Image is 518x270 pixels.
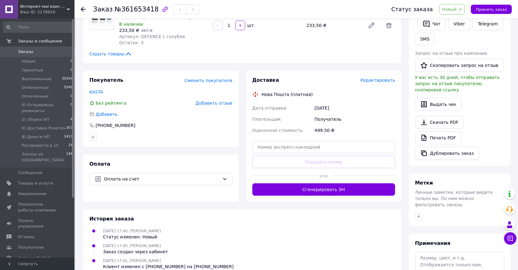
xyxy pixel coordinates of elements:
div: Нова Пошта (платная) [260,91,314,98]
span: Оплаченные [22,94,48,99]
div: Ваш ID: 2178920 [20,9,74,15]
span: Выполненные [22,76,52,82]
span: У вас есть 30 дней, чтобы отправить запрос на отзыв покупателю, скопировав ссылку. [415,75,500,92]
span: Уведомления [18,191,46,197]
span: Каталог ProSale [18,255,52,261]
span: Заказы из [GEOGRAPHIC_DATA] [22,151,66,163]
span: Добавить отзыв [196,101,232,106]
span: 0 [70,59,73,64]
span: 8) Деньги НП [22,134,50,140]
div: Клиент изменен с [PHONE_NUMBER] на [PHONE_NUMBER] [103,263,234,270]
a: Печать PDF [415,131,461,144]
button: SMS [415,33,435,45]
span: Артикул: DEFENCE L голубая [119,34,185,39]
span: [DATE] 17:40, [PERSON_NAME] [103,229,161,233]
span: Покупатели [18,245,43,250]
input: Поиск [3,22,73,33]
button: Чат с покупателем [504,232,516,245]
span: Заказы [18,49,33,54]
span: Сообщения [18,170,42,176]
span: Доставка [252,77,279,83]
button: Скопировать запрос на отзыв [415,59,504,72]
span: 357 [66,125,73,131]
button: Дублировать заказ [415,147,479,160]
span: Покупатель [89,77,123,83]
span: Метки [415,180,433,186]
span: В наличии [119,22,143,27]
div: [DATE] [313,102,396,114]
span: Панель управления [18,218,57,229]
a: KASTA [89,89,103,94]
div: 499.50 ₴ [313,125,396,136]
span: Оплата [89,161,110,167]
span: или [317,173,331,179]
div: 233,50 ₴ [304,21,363,30]
span: Добавить [96,112,117,117]
span: Плательщик [252,117,281,122]
div: Статус изменен: Новый [103,234,161,240]
button: Выдать чек [415,98,462,111]
span: 467 ₴ [141,28,152,33]
span: №361653418 [115,6,159,13]
span: 233,50 ₴ [119,28,139,33]
a: Редактировать [365,19,378,32]
span: 1413 [64,134,73,140]
span: 6) Доставка Розетка [22,125,65,131]
span: Личные заметки, которые видите только вы. По ним можно фильтровать заказы [415,190,493,207]
span: Дата отправки [252,106,286,111]
a: Viber [448,17,470,30]
span: Показатели работы компании [18,202,57,213]
span: Остаток: 3 [119,40,144,45]
span: Отмененные [22,85,49,90]
span: Отзывы [18,234,34,240]
span: 148 [66,151,73,163]
div: Вернуться назад [81,6,86,12]
span: Редактировать [360,78,395,83]
span: [DATE] 17:41, [PERSON_NAME] [103,259,161,263]
a: Telegram [473,17,503,30]
span: Распровести в 1С [22,143,59,148]
span: Заказы и сообщения [18,38,62,44]
span: 0 [70,67,73,73]
span: Новый [442,7,457,12]
span: Оплата на счет [104,176,220,182]
span: 14 [68,143,73,148]
span: Примечания [415,240,450,246]
span: Сменить покупателя [184,78,232,83]
div: Получатель [313,114,396,125]
button: Чат [417,17,446,30]
span: 4 [70,117,73,122]
a: Скачать PDF [415,116,464,129]
span: 0 [70,102,73,113]
input: Номер экспресс-накладной [252,141,395,153]
span: 35554 [62,76,73,82]
span: Интернет-магазин "ALK" [20,4,67,9]
span: Товары и услуги [18,181,53,186]
span: Удалить [383,19,395,32]
span: [DATE] 17:40, [PERSON_NAME] [103,244,161,248]
span: 5549 [64,85,73,90]
span: Оценочная стоимость [252,128,303,133]
div: [PHONE_NUMBER] [95,122,136,128]
button: Принять заказ [471,5,512,14]
span: Без рейтинга [96,101,126,106]
div: шт. [246,22,256,28]
span: 0) Отправлены реквизиты [22,102,70,113]
span: Принять заказ [476,7,507,12]
span: Принятые [22,67,43,73]
span: 0 [70,94,73,99]
span: Новые [22,59,35,64]
span: Заказ [93,6,113,13]
span: Запрос на отзыв про компанию [415,51,487,56]
div: Статус заказа [391,6,433,12]
div: Заказ создан через кабинет [103,249,168,255]
span: Скрыть товары [89,51,132,57]
span: История заказа [89,216,134,222]
button: Сгенерировать ЭН [252,183,395,196]
span: 2) сборка НП [22,117,49,122]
